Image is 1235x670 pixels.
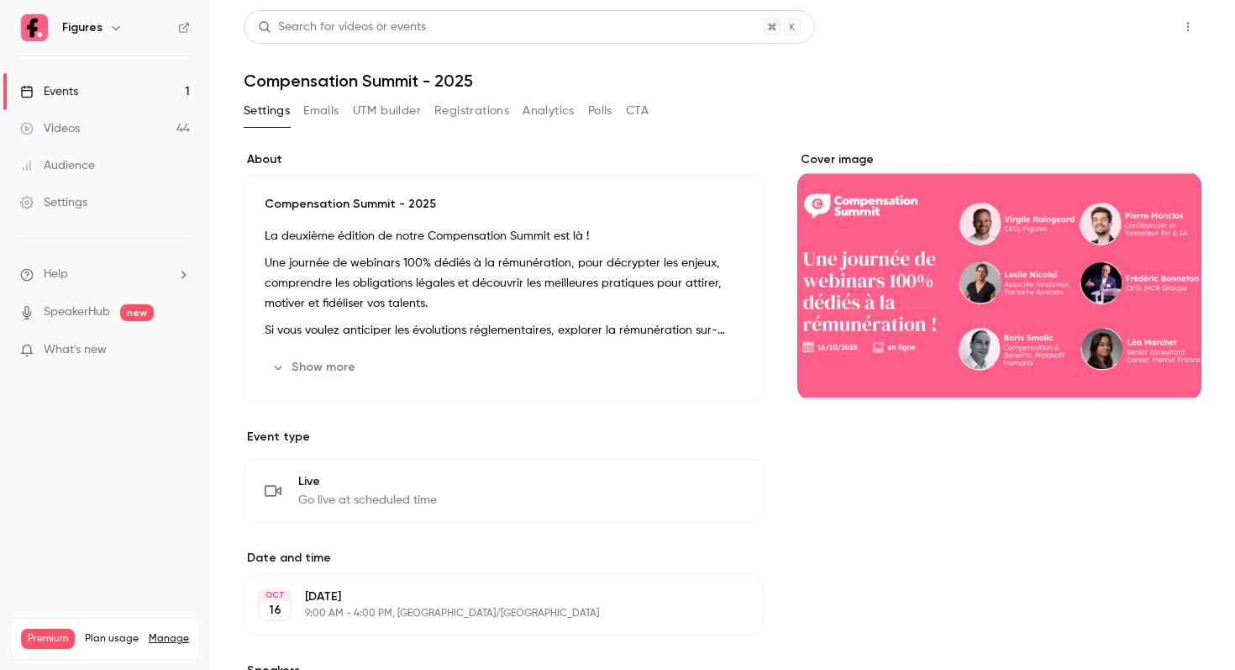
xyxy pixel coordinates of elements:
button: Registrations [434,98,509,124]
span: Live [298,473,437,490]
label: About [244,151,764,168]
div: Settings [20,194,87,211]
button: Show more [265,354,365,381]
a: Manage [149,632,189,646]
p: Event type [244,429,764,446]
div: Videos [20,120,80,137]
p: 9:00 AM - 4:00 PM, [GEOGRAPHIC_DATA]/[GEOGRAPHIC_DATA] [305,607,675,620]
div: OCT [260,589,290,601]
label: Date and time [244,550,764,567]
li: help-dropdown-opener [20,266,190,283]
p: La deuxième édition de notre Compensation Summit est là ! [265,226,743,246]
p: Si vous voulez anticiper les évolutions réglementaires, explorer la rémunération sur-mesure et dé... [265,320,743,340]
button: Emails [303,98,339,124]
span: Go live at scheduled time [298,492,437,509]
span: Premium [21,629,75,649]
button: Analytics [523,98,575,124]
span: Help [44,266,68,283]
button: UTM builder [353,98,421,124]
button: Settings [244,98,290,124]
iframe: Noticeable Trigger [170,343,190,358]
label: Cover image [797,151,1201,168]
section: Cover image [797,151,1201,400]
p: 16 [269,602,281,619]
div: Events [20,83,78,100]
p: [DATE] [305,588,675,605]
h1: Compensation Summit - 2025 [244,71,1201,91]
span: Plan usage [85,632,139,646]
p: Une journée de webinars 100% dédiés à la rémunération, pour décrypter les enjeux, comprendre les ... [265,253,743,314]
div: Audience [20,157,95,174]
button: CTA [626,98,649,124]
button: Polls [588,98,612,124]
div: Search for videos or events [258,18,426,36]
span: new [120,304,154,321]
button: Share [1095,10,1161,44]
a: SpeakerHub [44,303,110,321]
span: What's new [44,341,107,359]
p: Compensation Summit - 2025 [265,196,743,213]
h6: Figures [62,19,102,36]
img: Figures [21,14,48,41]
